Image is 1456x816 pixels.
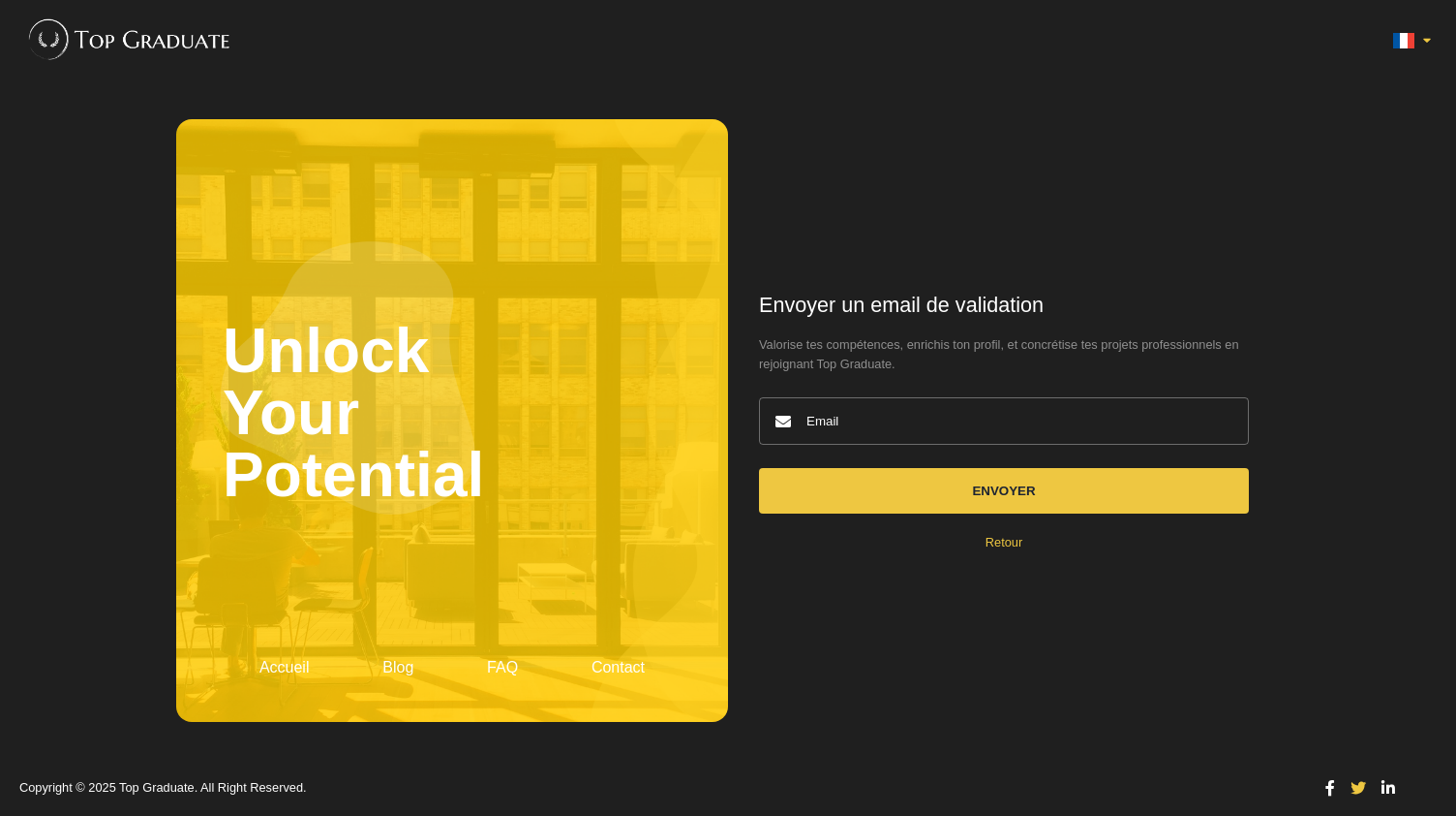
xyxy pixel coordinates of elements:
[223,166,682,660] h2: Unlock Your Potential
[759,397,1249,445] input: Email
[759,335,1249,374] span: Valorise tes compétences, enrichis ton profil, et concrétise tes projets professionnels en rejoig...
[759,292,1249,320] h1: Envoyer un email de validation
[382,659,413,675] a: Blog
[487,659,518,675] a: FAQ
[259,659,310,675] a: Accueil
[986,535,1022,549] a: Retour
[19,10,231,68] img: Top Graduate
[591,659,645,675] a: Contact
[19,782,1303,795] p: Copyright © 2025 Top Graduate. All Right Reserved.
[759,468,1249,514] button: Envoyer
